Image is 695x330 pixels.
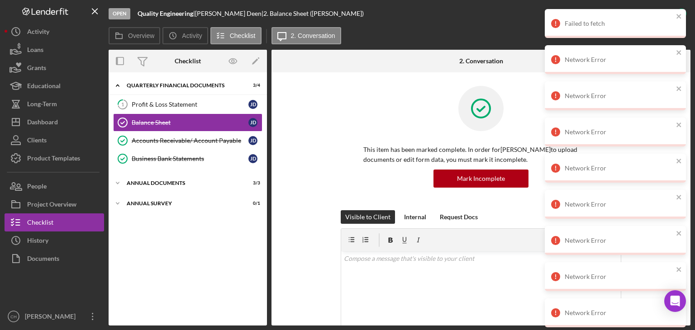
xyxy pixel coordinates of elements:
div: Product Templates [27,149,80,170]
button: close [676,49,682,57]
div: Loans [27,41,43,61]
a: Balance SheetJD [113,113,262,132]
div: Failed to fetch [565,20,673,27]
div: Network Error [565,237,673,244]
div: 3 / 4 [244,83,260,88]
a: Accounts Receivable/ Account PayableJD [113,132,262,150]
button: Long-Term [5,95,104,113]
div: | [138,10,195,17]
div: 0 / 1 [244,201,260,206]
div: Network Error [565,56,673,63]
div: Checklist [27,213,53,234]
b: Quality Engineering [138,9,193,17]
button: Request Docs [435,210,482,224]
div: Network Error [565,309,673,316]
text: CH [10,314,17,319]
a: 1Profit & Loss StatementJD [113,95,262,113]
button: CH[PERSON_NAME] [5,307,104,325]
div: Request Docs [440,210,478,224]
div: 3 / 3 [244,180,260,186]
div: [PERSON_NAME] [23,307,81,328]
div: Network Error [565,92,673,99]
a: Business Bank StatementsJD [113,150,262,168]
div: Annual Documents [127,180,238,186]
button: History [5,231,104,250]
button: Checklist [210,27,262,44]
div: Project Overview [27,195,76,216]
button: Internal [400,210,431,224]
button: Complete [634,5,690,23]
button: Product Templates [5,149,104,167]
div: Network Error [565,128,673,136]
button: close [676,13,682,21]
div: Long-Term [27,95,57,115]
div: 2. Balance Sheet ([PERSON_NAME]) [263,10,364,17]
div: J D [248,136,257,145]
div: J D [248,154,257,163]
button: Loans [5,41,104,59]
div: Balance Sheet [132,119,248,126]
button: Visible to Client [341,210,395,224]
div: Network Error [565,165,673,172]
div: Profit & Loss Statement [132,101,248,108]
label: Overview [128,32,154,39]
div: Educational [27,77,61,97]
div: Grants [27,59,46,79]
button: close [676,85,682,94]
div: Annual Survey [127,201,238,206]
div: Business Bank Statements [132,155,248,162]
button: Mark Incomplete [433,170,528,188]
button: Documents [5,250,104,268]
div: Checklist [175,57,201,65]
div: People [27,177,47,198]
div: Accounts Receivable/ Account Payable [132,137,248,144]
div: Visible to Client [345,210,390,224]
button: Clients [5,131,104,149]
a: Project Overview [5,195,104,213]
div: Open Intercom Messenger [664,290,686,312]
label: Checklist [230,32,256,39]
button: Activity [5,23,104,41]
div: Open [109,8,130,19]
button: Activity [162,27,208,44]
button: close [676,193,682,202]
button: close [676,157,682,166]
button: Educational [5,77,104,95]
label: 2. Conversation [291,32,335,39]
div: Complete [643,5,670,23]
div: Network Error [565,201,673,208]
button: close [676,121,682,130]
p: This item has been marked complete. In order for [PERSON_NAME] to upload documents or edit form d... [363,145,599,165]
button: Grants [5,59,104,77]
button: 2. Conversation [271,27,341,44]
button: Overview [109,27,160,44]
div: Documents [27,250,59,270]
div: Clients [27,131,47,151]
div: 2. Conversation [459,57,503,65]
div: J D [248,118,257,127]
button: close [676,266,682,274]
div: Mark Incomplete [457,170,505,188]
button: Checklist [5,213,104,231]
button: Dashboard [5,113,104,131]
div: Quarterly Financial Documents [127,83,238,88]
div: Activity [27,23,49,43]
div: Internal [404,210,426,224]
tspan: 1 [121,101,124,107]
div: Network Error [565,273,673,280]
div: History [27,231,48,252]
div: Dashboard [27,113,58,133]
button: People [5,177,104,195]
